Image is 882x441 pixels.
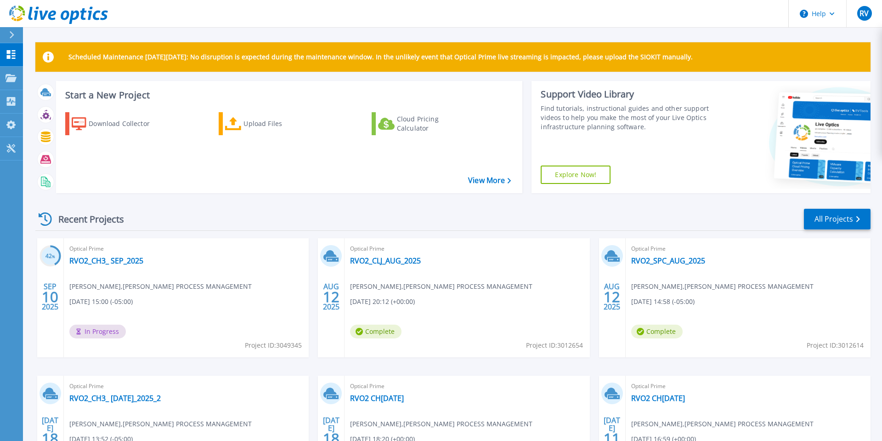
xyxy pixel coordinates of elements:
[604,293,620,301] span: 12
[541,88,713,100] div: Support Video Library
[631,256,705,265] a: RVO2_SPC_AUG_2025
[631,394,685,403] a: RVO2 CH[DATE]
[69,325,126,338] span: In Progress
[40,251,61,262] h3: 42
[245,340,302,350] span: Project ID: 3049345
[219,112,321,135] a: Upload Files
[859,10,869,17] span: RV
[35,208,136,230] div: Recent Projects
[526,340,583,350] span: Project ID: 3012654
[68,53,693,61] p: Scheduled Maintenance [DATE][DATE]: No disruption is expected during the maintenance window. In t...
[89,115,162,133] div: Download Collector
[350,394,404,403] a: RVO2 CH[DATE]
[468,176,511,185] a: View More
[322,280,340,314] div: AUG 2025
[631,281,814,292] span: [PERSON_NAME] , [PERSON_NAME] PROCESS MANAGEMENT
[631,419,814,429] span: [PERSON_NAME] , [PERSON_NAME] PROCESS MANAGEMENT
[541,104,713,132] div: Find tutorials, instructional guides and other support videos to help you make the most of your L...
[350,419,532,429] span: [PERSON_NAME] , [PERSON_NAME] PROCESS MANAGEMENT
[804,209,871,229] a: All Projects
[69,281,252,292] span: [PERSON_NAME] , [PERSON_NAME] PROCESS MANAGEMENT
[52,254,55,259] span: %
[350,244,584,254] span: Optical Prime
[65,112,168,135] a: Download Collector
[397,115,470,133] div: Cloud Pricing Calculator
[372,112,474,135] a: Cloud Pricing Calculator
[350,325,401,338] span: Complete
[69,244,303,254] span: Optical Prime
[350,281,532,292] span: [PERSON_NAME] , [PERSON_NAME] PROCESS MANAGEMENT
[631,325,683,338] span: Complete
[243,115,317,133] div: Upload Files
[69,297,133,307] span: [DATE] 15:00 (-05:00)
[69,381,303,391] span: Optical Prime
[65,90,511,100] h3: Start a New Project
[631,297,695,307] span: [DATE] 14:58 (-05:00)
[69,419,252,429] span: [PERSON_NAME] , [PERSON_NAME] PROCESS MANAGEMENT
[350,381,584,391] span: Optical Prime
[41,280,59,314] div: SEP 2025
[631,381,865,391] span: Optical Prime
[42,293,58,301] span: 10
[807,340,864,350] span: Project ID: 3012614
[541,166,611,184] a: Explore Now!
[69,256,143,265] a: RVO2_CH3_ SEP_2025
[69,394,161,403] a: RVO2_CH3_ [DATE]_2025_2
[631,244,865,254] span: Optical Prime
[603,280,621,314] div: AUG 2025
[323,293,339,301] span: 12
[350,297,415,307] span: [DATE] 20:12 (+00:00)
[350,256,421,265] a: RVO2_CLJ_AUG_2025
